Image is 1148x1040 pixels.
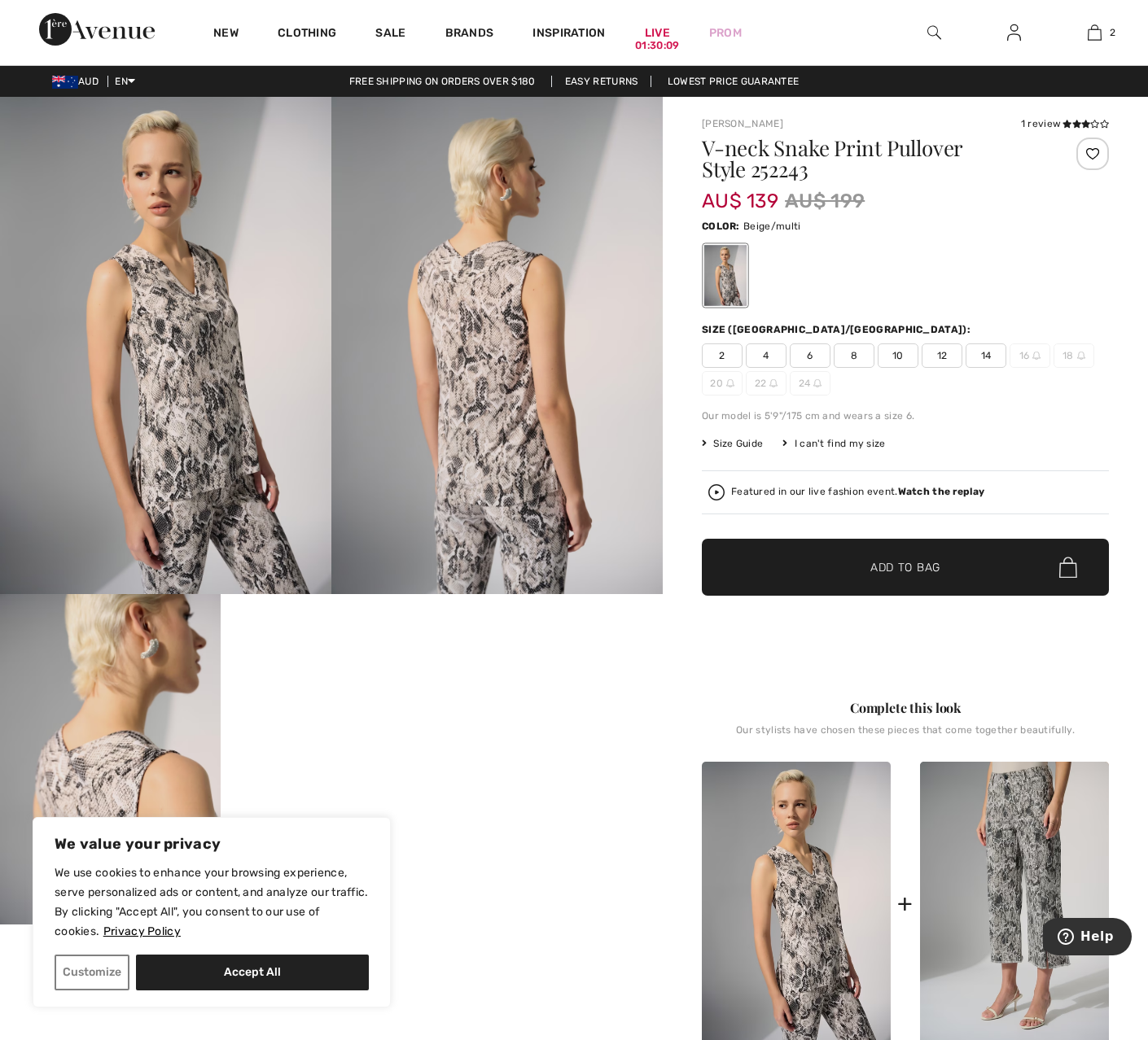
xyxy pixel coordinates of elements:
span: 2 [1110,25,1115,40]
div: Our stylists have chosen these pieces that come together beautifully. [702,724,1109,749]
img: ring-m.svg [726,379,734,387]
span: 24 [790,371,830,395]
div: Complete this look [702,698,1109,718]
strong: Watch the replay [898,486,985,497]
img: 1ère Avenue [39,13,155,46]
img: ring-m.svg [1032,352,1041,360]
div: Size ([GEOGRAPHIC_DATA]/[GEOGRAPHIC_DATA]): [702,322,974,337]
img: V-Neck Snake Print Pullover Style 252243. 2 [331,97,663,594]
a: Lowest Price Guarantee [655,76,813,87]
span: AU$ 139 [702,173,778,212]
a: Easy Returns [551,76,652,87]
a: New [213,26,239,43]
span: AUD [52,76,105,87]
span: EN [115,76,135,87]
a: Clothing [278,26,336,43]
div: We value your privacy [33,817,391,1007]
img: ring-m.svg [1077,352,1085,360]
a: Sign In [994,23,1034,43]
span: 12 [922,343,962,368]
img: Australian Dollar [52,76,78,89]
button: Customize [55,955,129,990]
img: ring-m.svg [813,379,822,387]
span: 2 [702,343,743,368]
p: We use cookies to enhance your browsing experience, serve personalized ads or content, and analyz... [55,863,369,942]
iframe: Opens a widget where you can find more information [1043,918,1132,959]
div: 1 review [1021,116,1109,131]
span: Add to Bag [870,559,940,576]
span: Color: [702,221,740,232]
span: 6 [790,343,830,368]
a: Free shipping on orders over $180 [336,76,549,87]
img: ring-m.svg [769,379,778,387]
button: Add to Bag [702,539,1109,596]
span: 14 [966,343,1006,368]
a: Prom [709,24,742,42]
span: AU$ 199 [785,186,865,216]
img: search the website [927,23,941,42]
img: My Info [1007,23,1021,42]
div: Beige/multi [704,245,747,306]
span: 20 [702,371,743,395]
img: Watch the replay [708,484,725,500]
span: 4 [746,343,787,368]
h1: V-neck Snake Print Pullover Style 252243 [702,138,1041,180]
a: Brands [445,26,494,43]
button: Accept All [136,955,369,990]
div: Our model is 5'9"/175 cm and wears a size 6. [702,409,1109,423]
span: 18 [1054,343,1094,368]
img: Bag.svg [1059,557,1077,578]
span: 22 [746,371,787,395]
span: 16 [1010,343,1050,368]
a: Sale [375,26,405,43]
div: 01:30:09 [635,38,679,54]
a: 2 [1055,23,1134,42]
a: Privacy Policy [103,924,182,939]
span: 10 [878,343,918,368]
span: Beige/multi [743,221,800,232]
span: Inspiration [532,26,605,43]
a: Live01:30:09 [645,24,670,42]
div: I can't find my size [782,436,885,451]
span: 8 [834,343,874,368]
span: Size Guide [702,436,763,451]
p: We value your privacy [55,834,369,854]
a: [PERSON_NAME] [702,118,783,129]
div: + [897,885,913,922]
div: Featured in our live fashion event. [731,487,984,497]
img: My Bag [1088,23,1102,42]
